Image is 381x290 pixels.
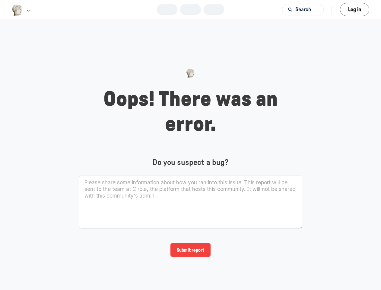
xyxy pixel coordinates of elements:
button: Museums as Progress logo [12,4,31,17]
img: Museums as Progress logo [12,5,23,16]
h4: Do you suspect a bug? [79,158,302,167]
input: Submit report [170,243,211,257]
button: Log in [340,3,369,16]
button: Search [282,4,324,15]
h1: Oops! There was an error. [79,87,302,137]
